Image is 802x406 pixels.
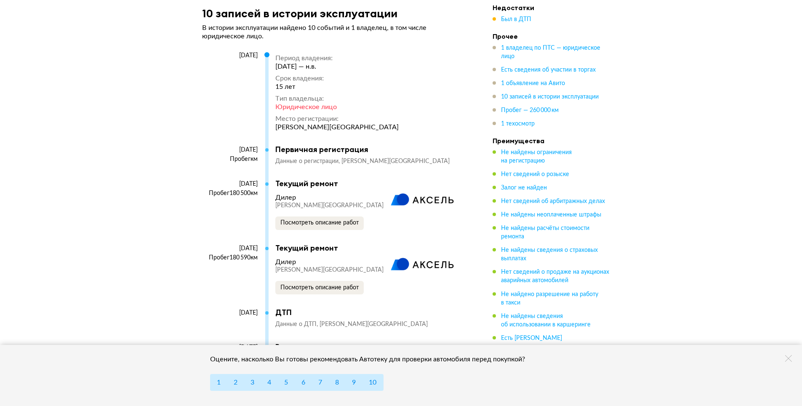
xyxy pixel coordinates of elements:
[202,155,258,163] div: Пробег км
[501,107,559,113] span: Пробег — 260 000 км
[275,342,459,352] div: Визит на сервис
[275,103,399,111] div: Юридическое лицо
[202,52,258,59] div: [DATE]
[250,379,254,386] span: 3
[277,374,295,391] button: 5
[318,379,322,386] span: 7
[275,216,364,230] button: Посмотреть описание работ
[275,115,399,123] div: Место регистрации :
[501,16,531,22] span: Был в ДТП
[202,254,258,262] div: Пробег 180 590 км
[244,374,261,391] button: 3
[501,121,535,127] span: 1 техосмотр
[275,179,459,188] div: Текущий ремонт
[275,54,399,62] div: Период владения :
[275,308,459,317] div: ДТП
[261,374,278,391] button: 4
[501,247,598,262] span: Не найдены сведения о страховых выплатах
[345,374,362,391] button: 9
[202,245,258,252] div: [DATE]
[275,74,399,83] div: Срок владения :
[210,374,227,391] button: 1
[275,281,364,294] button: Посмотреть описание работ
[341,158,450,164] span: [PERSON_NAME][GEOGRAPHIC_DATA]
[275,193,296,202] div: Дилер
[369,379,376,386] span: 10
[501,94,599,100] span: 10 записей в истории эксплуатации
[275,62,399,71] div: [DATE] — н.в.
[301,379,305,386] span: 6
[275,123,399,131] div: [PERSON_NAME][GEOGRAPHIC_DATA]
[493,136,610,145] h4: Преимущества
[280,285,359,291] span: Посмотреть описание работ
[501,67,596,73] span: Есть сведения об участии в торгах
[501,313,591,327] span: Не найдены сведения об использовании в каршеринге
[312,374,329,391] button: 7
[501,269,609,283] span: Нет сведений о продаже на аукционах аварийных автомобилей
[202,7,397,20] h3: 10 записей в истории эксплуатации
[501,335,562,341] span: Есть [PERSON_NAME]
[501,291,598,305] span: Не найдено разрешение на работу в такси
[391,193,454,206] img: logo
[275,94,399,103] div: Тип владельца :
[275,145,459,154] div: Первичная регистрация
[275,267,384,273] span: [PERSON_NAME][GEOGRAPHIC_DATA]
[501,225,589,240] span: Не найдены расчёты стоимости ремонта
[217,379,221,386] span: 1
[501,45,600,59] span: 1 владелец по ПТС — юридическое лицо
[493,3,610,12] h4: Недостатки
[275,83,399,91] div: 15 лет
[227,374,244,391] button: 2
[202,190,258,197] div: Пробег 180 500 км
[275,203,384,208] span: [PERSON_NAME][GEOGRAPHIC_DATA]
[202,180,258,188] div: [DATE]
[275,321,320,327] span: Данные о ДТП
[275,258,296,266] div: Дилер
[280,220,359,226] span: Посмотреть описание работ
[210,355,536,363] div: Оцените, насколько Вы готовы рекомендовать Автотеку для проверки автомобиля перед покупкой?
[391,258,454,270] img: logo
[362,374,383,391] button: 10
[202,344,258,351] div: [DATE]
[275,158,341,164] span: Данные о регистрации
[320,321,428,327] span: [PERSON_NAME][GEOGRAPHIC_DATA]
[234,379,237,386] span: 2
[275,243,459,253] div: Текущий ремонт
[328,374,346,391] button: 8
[295,374,312,391] button: 6
[284,379,288,386] span: 5
[501,80,565,86] span: 1 объявление на Авито
[501,150,572,164] span: Не найдены ограничения на регистрацию
[501,198,605,204] span: Нет сведений об арбитражных делах
[501,185,547,191] span: Залог не найден
[267,379,271,386] span: 4
[335,379,339,386] span: 8
[501,212,601,218] span: Не найдены неоплаченные штрафы
[493,32,610,40] h4: Прочее
[202,146,258,154] div: [DATE]
[352,379,356,386] span: 9
[202,309,258,317] div: [DATE]
[501,171,569,177] span: Нет сведений о розыске
[202,24,467,40] p: В истории эксплуатации найдено 10 событий и 1 владелец, в том числе юридическое лицо.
